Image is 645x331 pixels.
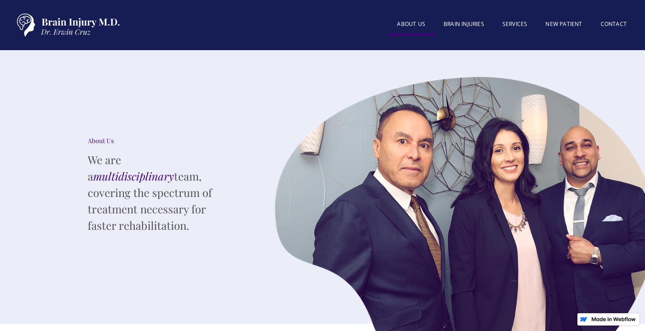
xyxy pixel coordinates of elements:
div: About Us [88,136,225,145]
a: home [9,9,123,41]
a: New patient [536,15,591,33]
em: multidisciplinary [93,169,174,183]
p: We are a team, covering the spectrum of treatment necessary for faster rehabilitation. [88,151,225,233]
img: Made in Webflow [591,317,636,321]
a: Contact [592,15,636,33]
a: SERVICES [493,15,537,33]
a: BRAIN INJURIES [434,15,493,33]
a: About US [388,15,434,36]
